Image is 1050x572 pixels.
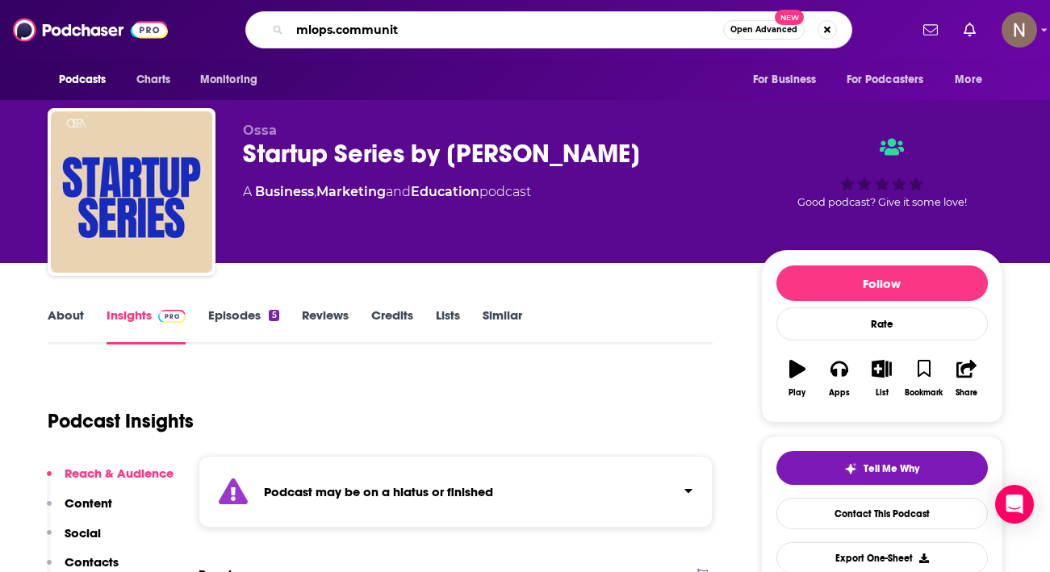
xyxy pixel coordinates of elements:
p: Contacts [65,554,119,570]
button: open menu [48,65,128,95]
a: Similar [483,307,522,344]
img: Startup Series by Ossa [51,111,212,273]
span: New [775,10,804,25]
p: Content [65,495,112,511]
a: About [48,307,84,344]
div: Rate [776,307,988,340]
a: Reviews [302,307,349,344]
a: Charts [126,65,181,95]
a: Contact This Podcast [776,498,988,529]
button: Show profile menu [1002,12,1037,48]
span: More [955,69,982,91]
div: List [876,388,889,398]
img: User Profile [1002,12,1037,48]
button: Play [776,349,818,407]
h1: Podcast Insights [48,409,194,433]
span: For Business [753,69,817,91]
button: Apps [818,349,860,407]
a: Credits [371,307,413,344]
div: Search podcasts, credits, & more... [245,11,852,48]
img: Podchaser Pro [158,310,186,323]
button: List [860,349,902,407]
span: and [386,184,411,199]
a: Marketing [316,184,386,199]
span: Podcasts [59,69,107,91]
span: Charts [136,69,171,91]
span: Monitoring [200,69,257,91]
div: Apps [829,388,850,398]
span: , [314,184,316,199]
button: Content [47,495,112,525]
div: Open Intercom Messenger [995,485,1034,524]
strong: Podcast may be on a hiatus or finished [264,484,493,499]
span: Open Advanced [730,26,797,34]
button: open menu [836,65,948,95]
button: Follow [776,265,988,301]
a: Episodes5 [208,307,278,344]
button: tell me why sparkleTell Me Why [776,451,988,485]
div: A podcast [243,182,531,202]
div: 5 [269,310,278,321]
a: InsightsPodchaser Pro [107,307,186,344]
button: Share [945,349,987,407]
a: Show notifications dropdown [917,16,944,44]
span: Good podcast? Give it some love! [797,196,967,208]
p: Reach & Audience [65,466,174,481]
span: Tell Me Why [864,462,919,475]
button: Open AdvancedNew [723,20,805,40]
button: Social [47,525,101,555]
div: Share [956,388,977,398]
span: For Podcasters [847,69,924,91]
p: Social [65,525,101,541]
span: Ossa [243,123,277,138]
span: Logged in as nikki59843 [1002,12,1037,48]
div: Good podcast? Give it some love! [761,123,1003,223]
a: Show notifications dropdown [957,16,982,44]
button: open menu [742,65,837,95]
button: Bookmark [903,349,945,407]
img: Podchaser - Follow, Share and Rate Podcasts [13,15,168,45]
button: open menu [189,65,278,95]
img: tell me why sparkle [844,462,857,475]
a: Business [255,184,314,199]
a: Lists [436,307,460,344]
a: Education [411,184,479,199]
div: Bookmark [905,388,943,398]
button: open menu [943,65,1002,95]
section: Click to expand status details [199,456,713,528]
input: Search podcasts, credits, & more... [290,17,723,43]
div: Play [789,388,805,398]
button: Reach & Audience [47,466,174,495]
